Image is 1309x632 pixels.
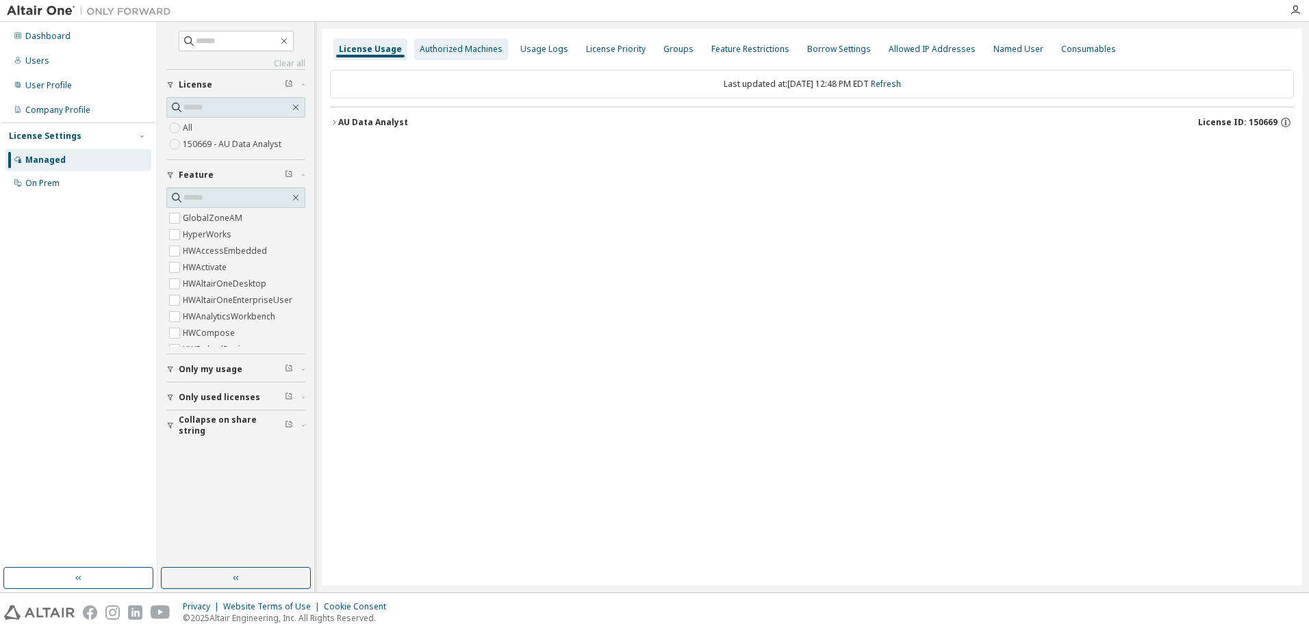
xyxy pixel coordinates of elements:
div: Borrow Settings [807,44,871,55]
div: Dashboard [25,31,71,42]
div: Company Profile [25,105,90,116]
button: AU Data AnalystLicense ID: 150669 [330,107,1294,137]
div: Named User [993,44,1043,55]
label: HWActivate [183,259,229,276]
div: AU Data Analyst [338,117,408,128]
img: Altair One [7,4,178,18]
img: facebook.svg [83,605,97,620]
span: Clear filter [285,170,293,181]
span: Clear filter [285,364,293,375]
div: Consumables [1061,44,1116,55]
div: License Settings [9,131,81,142]
img: altair_logo.svg [4,605,75,620]
div: Usage Logs [520,44,568,55]
a: Refresh [871,78,901,90]
div: Cookie Consent [324,601,394,612]
span: Clear filter [285,420,293,431]
span: Feature [179,170,214,181]
button: Only used licenses [166,382,305,412]
img: instagram.svg [105,605,120,620]
div: Groups [663,44,694,55]
div: On Prem [25,178,60,189]
span: Clear filter [285,79,293,90]
label: 150669 - AU Data Analyst [183,136,284,153]
label: HWAnalyticsWorkbench [183,308,278,325]
span: License ID: 150669 [1198,117,1278,128]
div: Last updated at: [DATE] 12:48 PM EDT [330,70,1294,98]
p: © 2025 Altair Engineering, Inc. All Rights Reserved. [183,612,394,624]
button: Feature [166,160,305,190]
div: Feature Restrictions [711,44,789,55]
div: Privacy [183,601,223,612]
div: Authorized Machines [420,44,503,55]
div: Allowed IP Addresses [889,44,976,55]
a: Clear all [166,58,305,69]
span: Only used licenses [179,392,260,403]
div: Users [25,55,49,66]
label: GlobalZoneAM [183,210,245,226]
div: License Usage [339,44,402,55]
label: HyperWorks [183,226,234,243]
button: Collapse on share string [166,410,305,440]
label: HWAltairOneEnterpriseUser [183,292,295,308]
div: Managed [25,155,66,166]
button: Only my usage [166,354,305,384]
img: linkedin.svg [128,605,142,620]
span: Clear filter [285,392,293,403]
span: Only my usage [179,364,242,375]
label: HWAltairOneDesktop [183,276,269,292]
button: License [166,70,305,100]
div: Website Terms of Use [223,601,324,612]
img: youtube.svg [151,605,170,620]
label: HWEmbedBasic [183,341,247,358]
label: HWAccessEmbedded [183,243,270,259]
label: All [183,120,195,136]
span: License [179,79,212,90]
div: User Profile [25,80,72,91]
div: License Priority [586,44,646,55]
span: Collapse on share string [179,414,285,436]
label: HWCompose [183,325,238,341]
